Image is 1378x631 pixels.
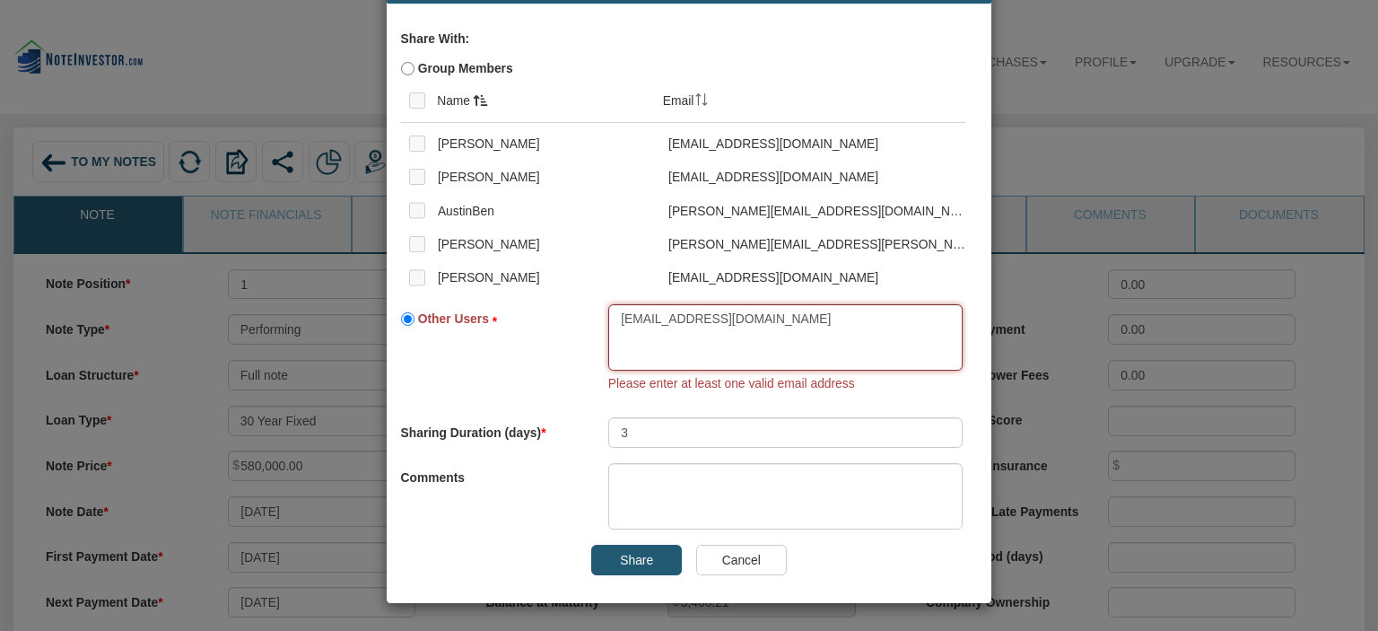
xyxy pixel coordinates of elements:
td: [EMAIL_ADDRESS][DOMAIN_NAME] [660,258,978,291]
td: [PERSON_NAME][EMAIL_ADDRESS][DOMAIN_NAME] [660,190,978,223]
td: Email [655,81,965,123]
td: [EMAIL_ADDRESS][DOMAIN_NAME] [660,157,978,190]
input: Cancel [696,545,787,575]
label: Sharing Duration (days) [401,417,593,442]
td: [PERSON_NAME] [430,258,660,291]
input: Share [591,545,682,575]
td: Name [429,81,655,123]
td: [PERSON_NAME][EMAIL_ADDRESS][PERSON_NAME][DOMAIN_NAME] [660,224,978,258]
td: [PERSON_NAME] [430,157,660,190]
div: Please enter at least one valid email address [593,375,978,393]
td: [PERSON_NAME] [430,224,660,258]
span: Group Members [418,61,513,75]
td: AustinBen [430,190,660,223]
td: [PERSON_NAME] [430,123,660,156]
label: Share With: [401,31,593,48]
td: [EMAIL_ADDRESS][DOMAIN_NAME] [660,123,978,156]
span: Other Users [418,311,489,326]
input: Group Members [401,62,414,75]
label: Comments [401,463,593,487]
input: Other Users [401,312,414,326]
